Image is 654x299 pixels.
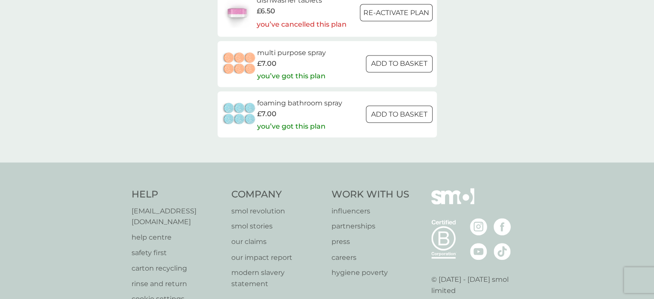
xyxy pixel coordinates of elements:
[132,206,223,228] a: [EMAIL_ADDRESS][DOMAIN_NAME]
[494,218,511,235] img: visit the smol Facebook page
[132,247,223,259] a: safety first
[332,188,409,201] h4: Work With Us
[366,105,433,123] button: ADD TO BASKET
[231,267,323,289] a: modern slavery statement
[257,58,276,69] span: £7.00
[231,221,323,232] a: smol stories
[371,58,427,69] p: ADD TO BASKET
[132,188,223,201] h4: Help
[257,98,342,109] h6: foaming bathroom spray
[332,206,409,217] a: influencers
[132,232,223,243] a: help centre
[371,109,427,120] p: ADD TO BASKET
[222,99,257,129] img: foaming bathroom spray
[257,6,275,17] span: £6.50
[431,188,474,217] img: smol
[132,262,223,274] a: carton recycling
[257,121,325,132] p: you’ve got this plan
[231,188,323,201] h4: Company
[366,55,433,72] button: ADD TO BASKET
[363,7,429,18] p: Re-activate Plan
[431,274,523,296] p: © [DATE] - [DATE] smol limited
[231,252,323,263] a: our impact report
[231,236,323,247] a: our claims
[494,243,511,260] img: visit the smol Tiktok page
[332,221,409,232] a: partnerships
[257,19,347,30] p: you’ve cancelled this plan
[332,236,409,247] a: press
[257,47,326,59] h6: multi purpose spray
[257,71,325,82] p: you’ve got this plan
[360,4,433,21] button: Re-activate Plan
[231,206,323,217] a: smol revolution
[470,218,487,235] img: visit the smol Instagram page
[332,267,409,278] a: hygiene poverty
[257,108,276,120] span: £7.00
[470,243,487,260] img: visit the smol Youtube page
[332,252,409,263] a: careers
[222,49,257,79] img: multi purpose spray
[132,278,223,289] a: rinse and return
